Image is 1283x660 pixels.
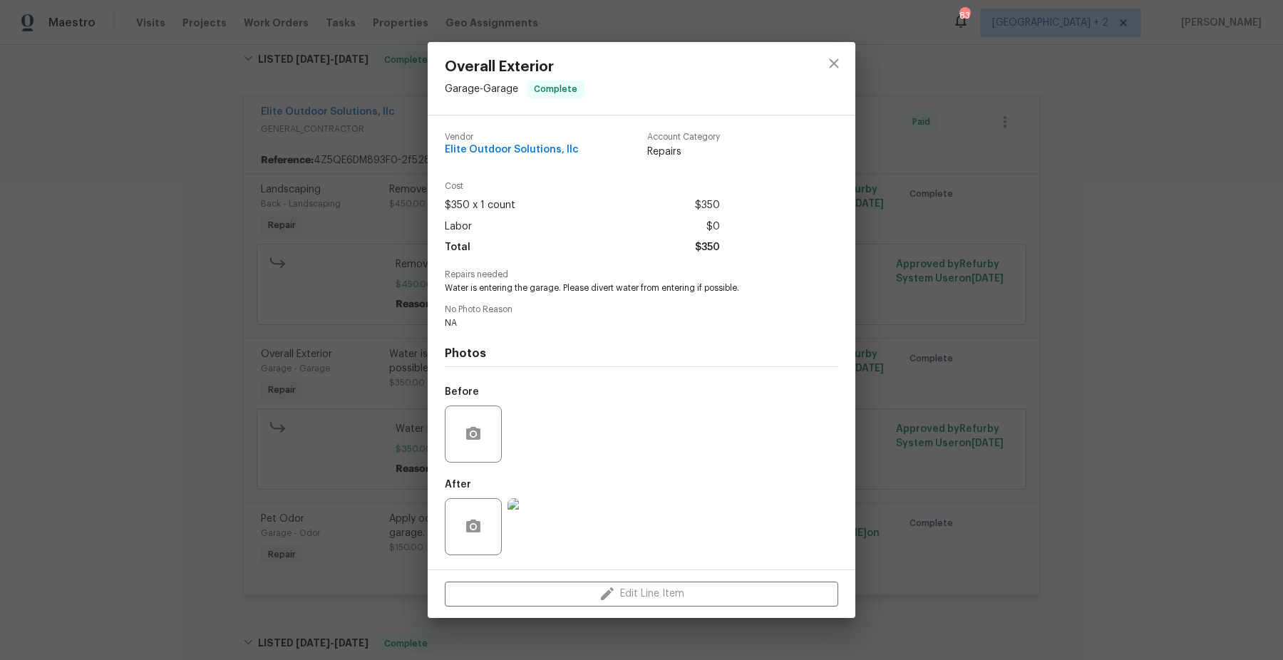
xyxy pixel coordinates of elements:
[706,217,720,237] span: $0
[817,46,851,81] button: close
[445,133,579,142] span: Vendor
[695,237,720,258] span: $350
[445,217,472,237] span: Labor
[445,317,799,329] span: NA
[445,270,838,279] span: Repairs needed
[445,282,799,294] span: Water is entering the garage. Please divert water from entering if possible.
[445,84,518,94] span: Garage - Garage
[445,182,720,191] span: Cost
[647,145,720,159] span: Repairs
[445,305,838,314] span: No Photo Reason
[959,9,969,23] div: 83
[647,133,720,142] span: Account Category
[528,82,583,96] span: Complete
[445,195,515,216] span: $350 x 1 count
[695,195,720,216] span: $350
[445,387,479,397] h5: Before
[445,237,470,258] span: Total
[445,480,471,490] h5: After
[445,59,584,75] span: Overall Exterior
[445,346,838,361] h4: Photos
[445,145,579,155] span: Elite Outdoor Solutions, llc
